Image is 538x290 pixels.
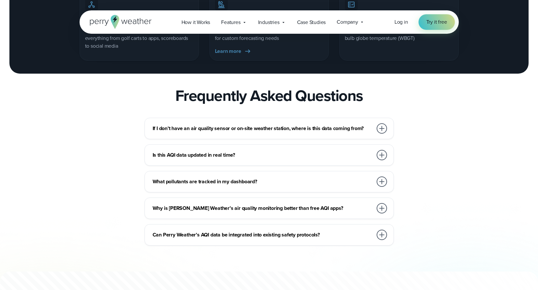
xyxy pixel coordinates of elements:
[426,18,447,26] span: Try it free
[153,204,373,212] h3: Why is [PERSON_NAME] Weather’s air quality monitoring better than free AQI apps?
[153,178,373,186] h3: What pollutants are tracked in my dashboard?
[85,27,194,50] p: Our growing integration network includes everything from golf carts to apps, scoreboards to socia...
[292,16,332,29] a: Case Studies
[153,231,373,239] h3: Can Perry Weather’s AQI data be integrated into existing safety protocols?
[337,18,358,26] span: Company
[153,125,373,132] h3: If I don’t have an air quality sensor or on-site weather station, where is this data coming from?
[175,87,363,105] h2: Frequently Asked Questions
[258,18,280,26] span: Industries
[345,27,453,42] p: We know your industry – from windspeed to wet bulb globe temperature (WBGT)
[153,151,373,159] h3: Is this AQI data updated in real time?
[215,27,323,42] p: Call, text, or email our full-time meteorologists for custom forecasting needs
[181,18,210,26] span: How it Works
[215,47,252,55] a: Learn more
[176,16,216,29] a: How it Works
[215,47,241,55] span: Learn more
[419,14,455,30] a: Try it free
[394,18,408,26] a: Log in
[221,18,240,26] span: Features
[297,18,326,26] span: Case Studies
